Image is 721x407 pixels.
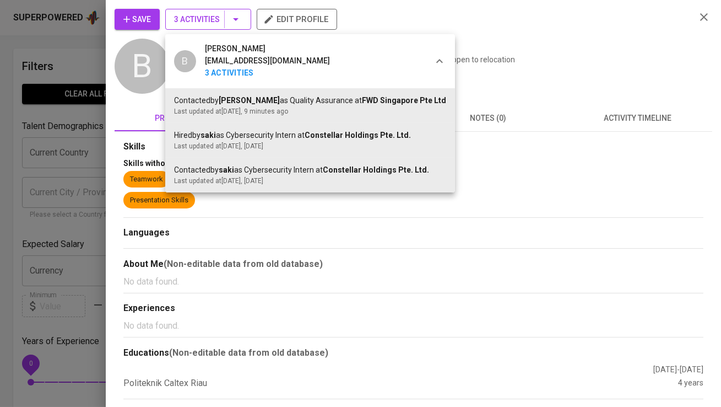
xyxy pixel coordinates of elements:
[200,131,216,140] b: saki
[174,176,446,186] div: Last updated at [DATE] , [DATE]
[174,95,446,106] div: Contacted by as Quality Assurance at
[174,141,446,151] div: Last updated at [DATE] , [DATE]
[165,34,455,88] div: B[PERSON_NAME][EMAIL_ADDRESS][DOMAIN_NAME]3 Activities
[174,164,446,176] div: Contacted by as Cybersecurity Intern at
[323,165,429,174] span: Constellar Holdings Pte. Ltd.
[362,96,446,105] span: FWD Singapore Pte Ltd
[205,43,265,55] span: [PERSON_NAME]
[205,67,330,79] b: 3 Activities
[219,165,234,174] b: saki
[219,96,280,105] b: [PERSON_NAME]
[174,50,196,72] div: B
[174,106,446,116] div: Last updated at [DATE] , 9 minutes ago
[205,55,330,67] div: [EMAIL_ADDRESS][DOMAIN_NAME]
[305,131,411,140] span: Constellar Holdings Pte. Ltd.
[174,130,446,141] div: Hired by as Cybersecurity Intern at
